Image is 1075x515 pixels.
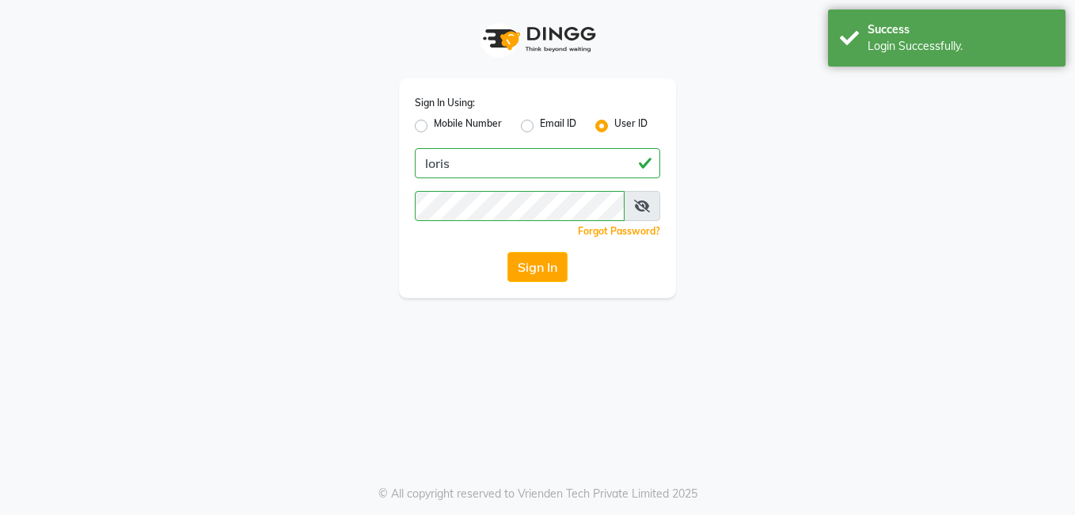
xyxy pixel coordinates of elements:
[415,148,660,178] input: Username
[415,96,475,110] label: Sign In Using:
[415,191,625,221] input: Username
[474,16,601,63] img: logo1.svg
[578,225,660,237] a: Forgot Password?
[614,116,648,135] label: User ID
[434,116,502,135] label: Mobile Number
[868,38,1054,55] div: Login Successfully.
[507,252,568,282] button: Sign In
[540,116,576,135] label: Email ID
[868,21,1054,38] div: Success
